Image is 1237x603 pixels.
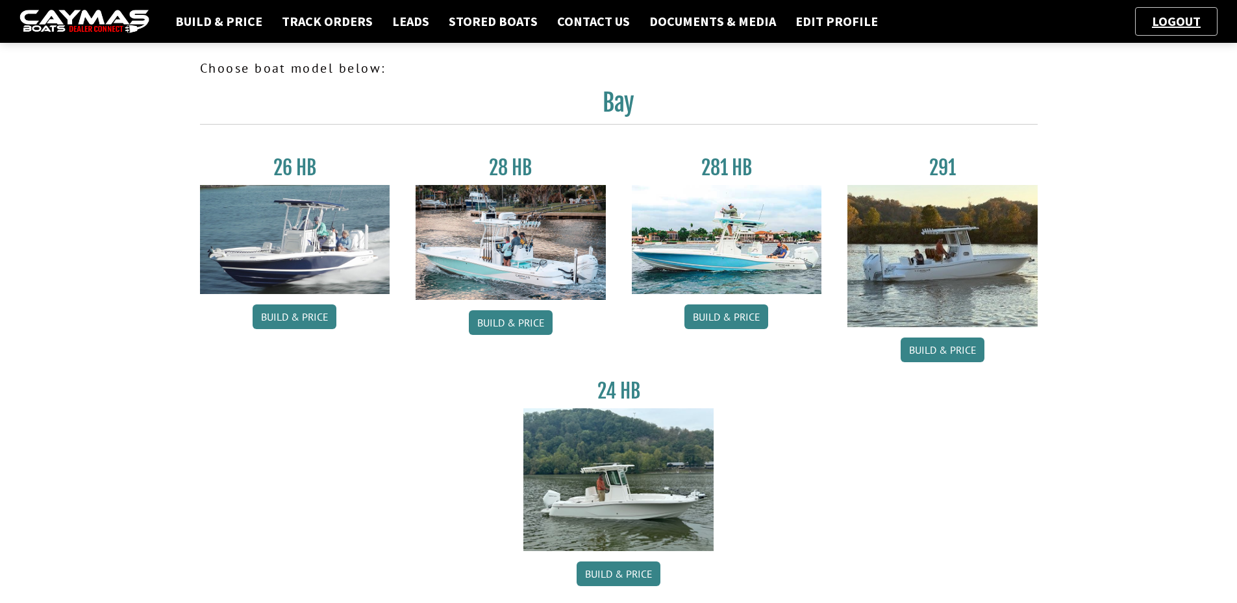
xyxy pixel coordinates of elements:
img: 291_Thumbnail.jpg [847,185,1038,327]
a: Contact Us [551,13,636,30]
a: Build & Price [577,561,660,586]
h3: 28 HB [416,156,606,180]
a: Logout [1145,13,1207,29]
p: Choose boat model below: [200,58,1038,78]
a: Build & Price [901,338,984,362]
a: Stored Boats [442,13,544,30]
a: Build & Price [684,304,768,329]
img: 26_new_photo_resized.jpg [200,185,390,294]
h3: 26 HB [200,156,390,180]
a: Leads [386,13,436,30]
h3: 281 HB [632,156,822,180]
img: 28_hb_thumbnail_for_caymas_connect.jpg [416,185,606,300]
a: Track Orders [275,13,379,30]
a: Build & Price [169,13,269,30]
h3: 291 [847,156,1038,180]
h2: Bay [200,88,1038,125]
a: Build & Price [253,304,336,329]
a: Edit Profile [789,13,884,30]
img: 24_HB_thumbnail.jpg [523,408,714,550]
a: Documents & Media [643,13,782,30]
img: 28-hb-twin.jpg [632,185,822,294]
h3: 24 HB [523,379,714,403]
img: caymas-dealer-connect-2ed40d3bc7270c1d8d7ffb4b79bf05adc795679939227970def78ec6f6c03838.gif [19,10,149,34]
a: Build & Price [469,310,553,335]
